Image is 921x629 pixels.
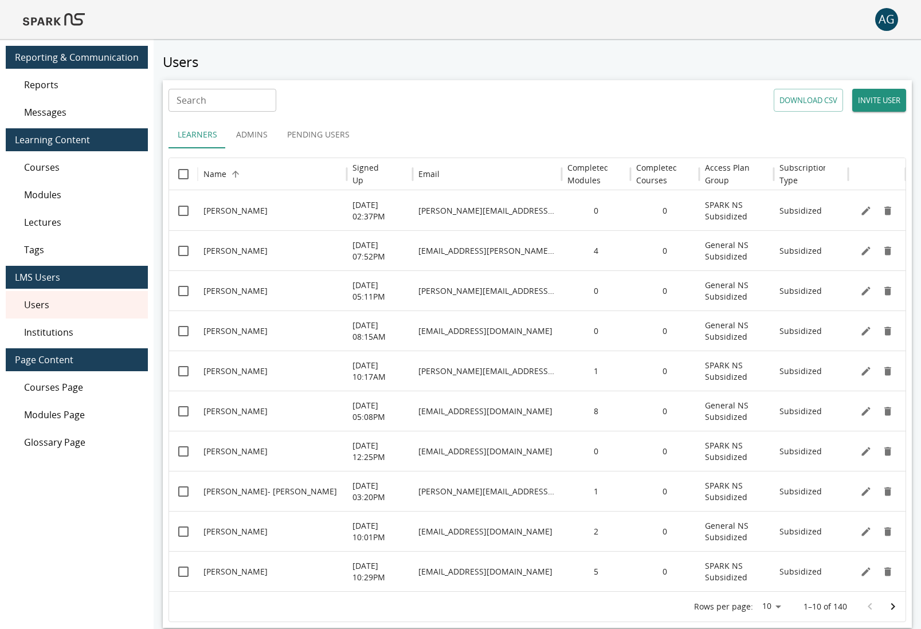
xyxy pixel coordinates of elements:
[168,121,906,148] div: user types
[24,298,139,312] span: Users
[15,50,139,64] span: Reporting & Communication
[705,480,768,503] p: SPARK NS Subsidized
[6,99,148,126] div: Messages
[24,78,139,92] span: Reports
[6,154,148,181] div: Courses
[705,320,768,343] p: General NS Subsidized
[879,363,896,380] button: Delete
[804,601,847,612] p: 1–10 of 140
[562,391,630,431] div: 8
[860,285,872,297] svg: Edit
[705,199,768,222] p: SPARK NS Subsidized
[705,560,768,583] p: SPARK NS Subsidized
[857,403,875,420] button: Edit
[630,351,699,391] div: 0
[882,486,893,497] svg: Remove
[413,511,562,551] div: campbe26@rowan.edu
[418,168,440,179] div: Email
[413,391,562,431] div: chubykin@purdue.edu
[694,601,753,612] p: Rows per page:
[6,291,148,319] div: Users
[774,89,843,112] button: Download CSV
[630,270,699,310] div: 0
[860,446,872,457] svg: Edit
[705,440,768,463] p: SPARK NS Subsidized
[879,403,896,420] button: Delete
[879,202,896,219] button: Delete
[567,162,609,187] h6: Completed Modules
[879,242,896,260] button: Delete
[6,374,148,401] div: Courses Page
[352,480,407,503] p: [DATE] 03:20PM
[636,162,678,187] h6: Completed Courses
[413,551,562,591] div: amandal90@yahoo.com
[779,406,822,417] p: Subsidized
[609,166,625,182] button: Sort
[413,471,562,511] div: AChen-Pl@pennmedicine.upenn.edu
[882,566,893,577] svg: Remove
[857,443,875,460] button: Edit
[413,230,562,270] div: achim.klug@cuanschutz.edu
[391,166,407,182] button: Sort
[630,511,699,551] div: 0
[705,239,768,262] p: General NS Subsidized
[677,166,693,182] button: Sort
[857,363,875,380] button: Edit
[882,245,893,257] svg: Remove
[203,406,268,417] p: [PERSON_NAME]
[857,563,875,580] button: Edit
[562,310,630,351] div: 0
[857,242,875,260] button: Edit
[6,348,148,371] div: Page Content
[352,162,390,187] h6: Signed Up
[860,205,872,217] svg: Edit
[23,6,85,33] img: Logo of SPARK at Stanford
[24,380,139,394] span: Courses Page
[203,285,268,297] p: [PERSON_NAME]
[779,566,822,577] p: Subsidized
[882,406,893,417] svg: Remove
[857,523,875,540] button: Edit
[860,245,872,257] svg: Edit
[562,431,630,471] div: 0
[6,428,148,456] div: Glossary Page
[6,319,148,346] div: Institutions
[6,236,148,264] div: Tags
[852,89,906,112] button: Invite user
[875,8,898,31] div: AG
[203,325,268,337] p: [PERSON_NAME]
[226,121,278,148] button: Admins
[413,310,562,351] div: awlodarczyk@health.sdu.dk
[879,282,896,300] button: Delete
[881,595,904,618] button: Go to next page
[6,209,148,236] div: Lectures
[562,230,630,270] div: 4
[413,270,562,310] div: adriana.ann.garcia+generallearner@gmail.com
[6,39,148,461] nav: main
[203,566,268,577] p: [PERSON_NAME]
[24,188,139,202] span: Modules
[6,46,148,69] div: Reporting & Communication
[203,446,268,457] p: [PERSON_NAME]
[352,199,407,222] p: [DATE] 02:37PM
[860,486,872,497] svg: Edit
[630,471,699,511] div: 0
[779,365,822,377] p: Subsidized
[779,526,822,537] p: Subsidized
[857,483,875,500] button: Edit
[352,320,407,343] p: [DATE] 08:15AM
[860,526,872,537] svg: Edit
[630,310,699,351] div: 0
[879,483,896,500] button: Delete
[860,566,872,577] svg: Edit
[857,202,875,219] button: Edit
[24,160,139,174] span: Courses
[779,285,822,297] p: Subsidized
[705,400,768,423] p: General NS Subsidized
[24,408,139,422] span: Modules Page
[779,446,822,457] p: Subsidized
[857,282,875,300] button: Edit
[352,280,407,302] p: [DATE] 05:11PM
[705,280,768,302] p: General NS Subsidized
[15,353,139,367] span: Page Content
